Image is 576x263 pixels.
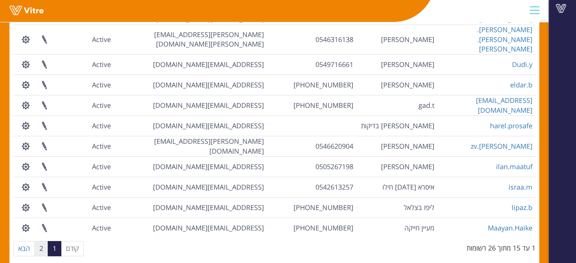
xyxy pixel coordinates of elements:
td: Active [78,197,114,218]
td: [PERSON_NAME][EMAIL_ADDRESS][DOMAIN_NAME] [114,136,267,156]
td: [PERSON_NAME][EMAIL_ADDRESS][PERSON_NAME][DOMAIN_NAME] [114,25,267,54]
td: [EMAIL_ADDRESS][DOMAIN_NAME] [114,54,267,75]
td: Active [78,25,114,54]
a: israa.m [509,182,532,191]
td: [EMAIL_ADDRESS][DOMAIN_NAME] [114,177,267,197]
td: [EMAIL_ADDRESS][DOMAIN_NAME] [114,115,267,136]
td: Active [78,54,114,75]
a: Dudi.y [512,60,532,69]
td: [EMAIL_ADDRESS][DOMAIN_NAME] [114,218,267,238]
a: הבא [13,241,35,256]
td: [EMAIL_ADDRESS][DOMAIN_NAME] [114,156,267,177]
td: gad.t [356,95,437,115]
td: [PERSON_NAME] [356,156,437,177]
td: [PERSON_NAME] [356,75,437,95]
td: [PERSON_NAME] בדיקות [356,115,437,136]
a: [PERSON_NAME].[PERSON_NAME].[PERSON_NAME] [477,25,532,53]
a: ilan.maatuf [496,162,532,171]
a: eldar.b [510,80,532,89]
td: מעיין חייקה [356,218,437,238]
td: 0546316138 [267,25,356,54]
td: Active [78,156,114,177]
td: Active [78,136,114,156]
div: 1 עד 15 מתוך 26 רשומות [467,240,535,253]
td: [PHONE_NUMBER] [267,218,356,238]
td: [PERSON_NAME] [356,136,437,156]
td: 0549716661 [267,54,356,75]
td: איסרא [DATE] חילו [356,177,437,197]
td: Active [78,218,114,238]
td: 0542613257 [267,177,356,197]
td: [PERSON_NAME] [356,54,437,75]
td: Active [78,115,114,136]
a: Maayan.Haike [488,223,532,232]
a: lipaz.b [512,203,532,212]
td: [PHONE_NUMBER] [267,95,356,115]
td: [EMAIL_ADDRESS][DOMAIN_NAME] [114,197,267,218]
td: 0546620904 [267,136,356,156]
td: [PERSON_NAME] [356,25,437,54]
td: [PHONE_NUMBER] [267,197,356,218]
td: Active [78,177,114,197]
td: [EMAIL_ADDRESS][DOMAIN_NAME] [114,95,267,115]
td: [EMAIL_ADDRESS][DOMAIN_NAME] [114,75,267,95]
a: 2 [34,241,48,256]
a: 1 [48,241,61,256]
td: 0505267198 [267,156,356,177]
td: [PHONE_NUMBER] [267,75,356,95]
a: [PERSON_NAME].zv [471,142,532,151]
a: harel.prosafe [490,121,532,130]
a: [EMAIL_ADDRESS][DOMAIN_NAME] [476,96,532,115]
td: Active [78,75,114,95]
td: Active [78,95,114,115]
td: ליפז בצלאל [356,197,437,218]
a: קודם [61,241,84,256]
